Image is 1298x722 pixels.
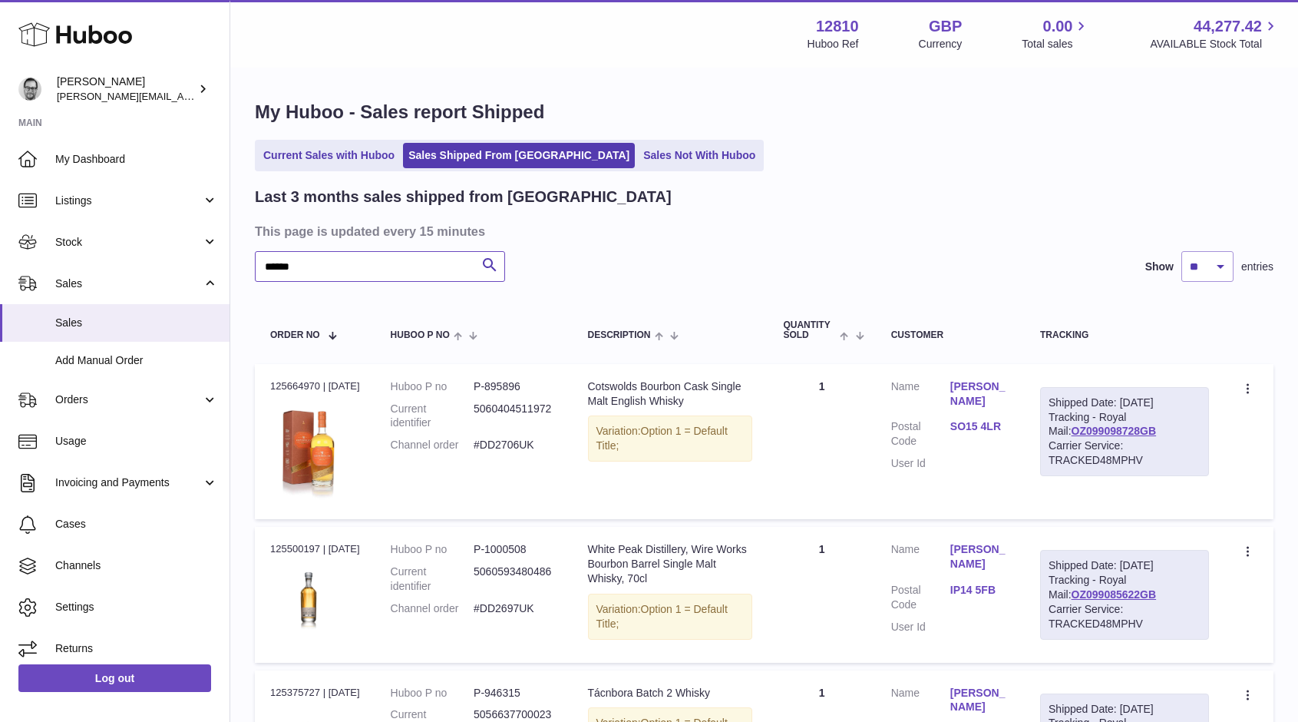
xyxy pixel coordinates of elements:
span: Orders [55,392,202,407]
span: 44,277.42 [1194,16,1262,37]
div: Shipped Date: [DATE] [1049,396,1201,410]
div: Cotswolds Bourbon Cask Single Malt English Whisky [588,379,753,409]
div: 125375727 | [DATE] [270,686,360,700]
div: 125664970 | [DATE] [270,379,360,393]
img: logo_orange.svg [25,25,37,37]
div: Carrier Service: TRACKED48MPHV [1049,439,1201,468]
span: Option 1 = Default Title; [596,425,728,452]
dd: P-1000508 [474,542,557,557]
dt: Channel order [391,438,474,452]
a: [PERSON_NAME] [950,379,1009,409]
dd: #DD2697UK [474,601,557,616]
dt: Name [891,686,950,719]
dt: Huboo P no [391,686,474,700]
span: My Dashboard [55,152,218,167]
div: Tracking - Royal Mail: [1040,550,1209,639]
img: tab_keywords_by_traffic_grey.svg [153,97,165,109]
div: Keywords by Traffic [170,98,259,108]
span: Stock [55,235,202,250]
a: 44,277.42 AVAILABLE Stock Total [1150,16,1280,51]
a: OZ099098728GB [1072,425,1157,437]
dd: 5060404511972 [474,402,557,431]
div: Shipped Date: [DATE] [1049,558,1201,573]
div: Tracking [1040,330,1209,340]
a: Current Sales with Huboo [258,143,400,168]
div: v 4.0.25 [43,25,75,37]
span: [PERSON_NAME][EMAIL_ADDRESS][DOMAIN_NAME] [57,90,308,102]
dt: Current identifier [391,565,474,594]
span: Sales [55,316,218,330]
span: Invoicing and Payments [55,475,202,490]
dt: User Id [891,456,950,471]
span: Description [588,330,651,340]
span: Total sales [1022,37,1090,51]
div: Customer [891,330,1009,340]
dt: Postal Code [891,419,950,449]
dt: Postal Code [891,583,950,612]
span: Order No [270,330,320,340]
h2: Last 3 months sales shipped from [GEOGRAPHIC_DATA] [255,187,672,207]
div: Currency [919,37,963,51]
dt: Name [891,379,950,412]
dd: #DD2706UK [474,438,557,452]
strong: 12810 [816,16,859,37]
dt: Huboo P no [391,542,474,557]
img: Wire_Work_Bourbon_Barrel_1080x1080_caa55658-e729-4987-926e-b9e085915e8d.jpg [270,561,347,638]
div: Domain Overview [58,98,137,108]
div: Shipped Date: [DATE] [1049,702,1201,717]
div: Variation: [588,416,753,462]
dd: P-895896 [474,379,557,394]
dd: P-946315 [474,686,557,700]
span: Settings [55,600,218,614]
span: Returns [55,641,218,656]
span: entries [1241,260,1273,274]
a: Sales Shipped From [GEOGRAPHIC_DATA] [403,143,635,168]
div: Tácnbora Batch 2 Whisky [588,686,753,700]
h3: This page is updated every 15 minutes [255,223,1270,240]
span: Option 1 = Default Title; [596,603,728,630]
span: Usage [55,434,218,449]
span: AVAILABLE Stock Total [1150,37,1280,51]
div: White Peak Distillery, Wire Works Bourbon Barrel Single Malt Whisky, 70cl [588,542,753,586]
img: tab_domain_overview_orange.svg [41,97,54,109]
div: Domain: [DOMAIN_NAME] [40,40,169,52]
dt: Channel order [391,601,474,616]
dt: Name [891,542,950,575]
a: SO15 4LR [950,419,1009,434]
span: Listings [55,194,202,208]
span: Sales [55,277,202,291]
span: Cases [55,517,218,532]
a: 0.00 Total sales [1022,16,1090,51]
div: Carrier Service: TRACKED48MPHV [1049,602,1201,631]
a: [PERSON_NAME] [950,686,1009,715]
span: 0.00 [1043,16,1073,37]
a: Sales Not With Huboo [638,143,761,168]
span: Add Manual Order [55,353,218,368]
div: Huboo Ref [808,37,859,51]
span: Huboo P no [391,330,450,340]
dt: User Id [891,620,950,634]
dt: Current identifier [391,402,474,431]
td: 1 [768,527,875,662]
a: OZ099085622GB [1072,588,1157,601]
img: alex@digidistiller.com [18,78,41,101]
div: Variation: [588,594,753,640]
label: Show [1145,260,1174,274]
div: [PERSON_NAME] [57,75,195,104]
a: [PERSON_NAME] [950,542,1009,571]
div: 125500197 | [DATE] [270,542,360,556]
a: Log out [18,664,211,692]
dd: 5060593480486 [474,565,557,594]
td: 1 [768,364,875,519]
span: Channels [55,558,218,573]
h1: My Huboo - Sales report Shipped [255,100,1273,124]
dt: Huboo P no [391,379,474,394]
img: 128101699358140.jpg [270,398,347,500]
span: Quantity Sold [783,320,836,340]
strong: GBP [929,16,962,37]
div: Tracking - Royal Mail: [1040,387,1209,476]
img: website_grey.svg [25,40,37,52]
a: IP14 5FB [950,583,1009,598]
